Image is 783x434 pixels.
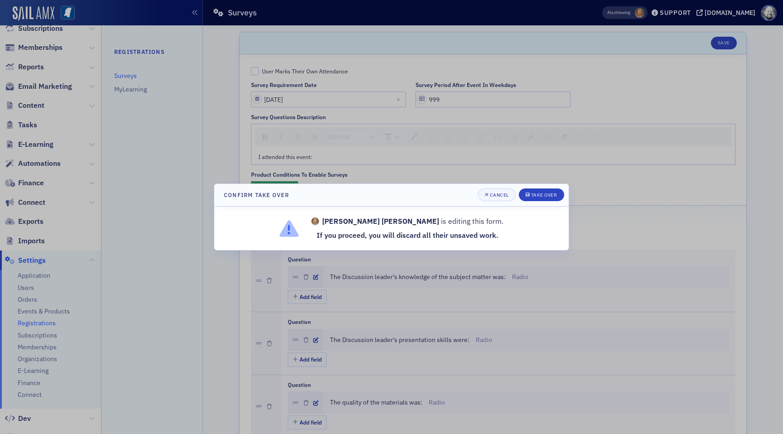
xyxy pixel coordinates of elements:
p: is editing this form. [311,216,504,227]
strong: [PERSON_NAME] [PERSON_NAME] [322,216,439,227]
p: If you proceed, you will discard all their unsaved work. [311,230,504,241]
button: Take Over [519,188,564,201]
div: Take Over [531,193,557,198]
button: Cancel [478,188,516,201]
span: Ellen Vaughn [311,217,319,226]
div: Cancel [490,193,509,198]
h4: Confirm Take Over [224,191,289,199]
